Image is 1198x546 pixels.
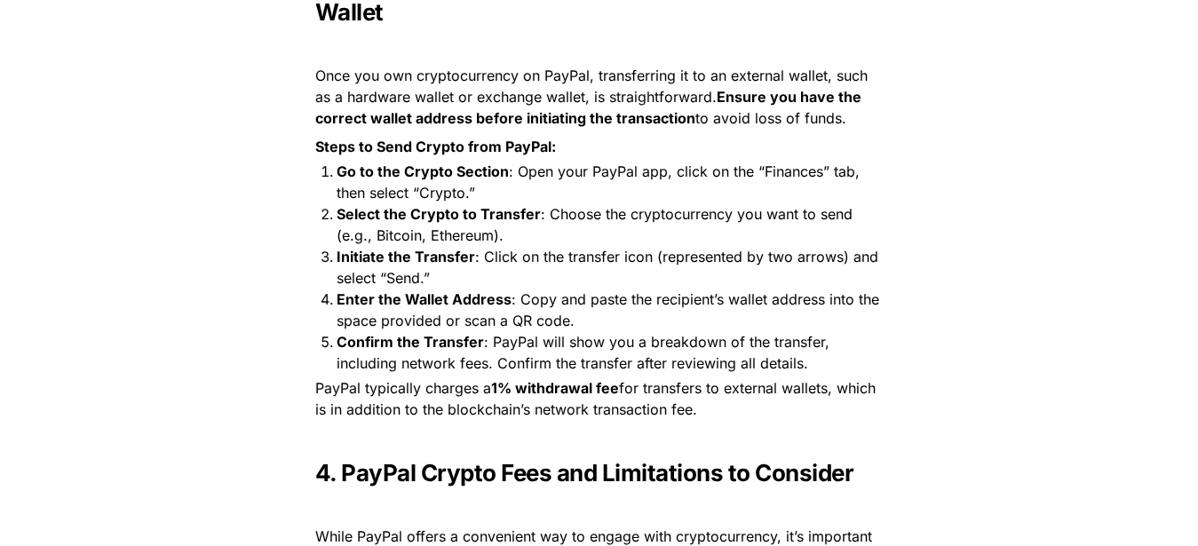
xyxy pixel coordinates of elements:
span: for transfers to external wallets, which is in addition to the blockchain’s network transaction f... [315,379,880,418]
strong: Go to the Crypto Section [337,162,509,180]
span: : Click on the transfer icon (represented by two arrows) and select “Send.” [337,248,883,287]
strong: Initiate the Transfer [337,248,475,265]
strong: Select the Crypto to Transfer [337,205,541,223]
strong: 4. PayPal Crypto Fees and Limitations to Consider [315,459,854,487]
span: Once you own cryptocurrency on PayPal, transferring it to an external wallet, such as a hardware ... [315,67,872,106]
strong: Steps to Send Crypto from PayPal: [315,138,556,155]
strong: Confirm the Transfer [337,333,484,351]
span: : Open your PayPal app, click on the “Finances” tab, then select “Crypto.” [337,162,864,202]
strong: Enter the Wallet Address [337,290,512,308]
span: : PayPal will show you a breakdown of the transfer, including network fees. Confirm the transfer ... [337,333,834,372]
span: PayPal typically charges a [315,379,491,397]
span: : Choose the cryptocurrency you want to send (e.g., Bitcoin, Ethereum). [337,205,857,244]
strong: 1% withdrawal fee [491,379,619,397]
span: to avoid loss of funds. [695,109,846,127]
span: : Copy and paste the recipient’s wallet address into the space provided or scan a QR code. [337,290,884,329]
strong: Ensure you have the correct wallet address before initiating the transaction [315,88,865,127]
